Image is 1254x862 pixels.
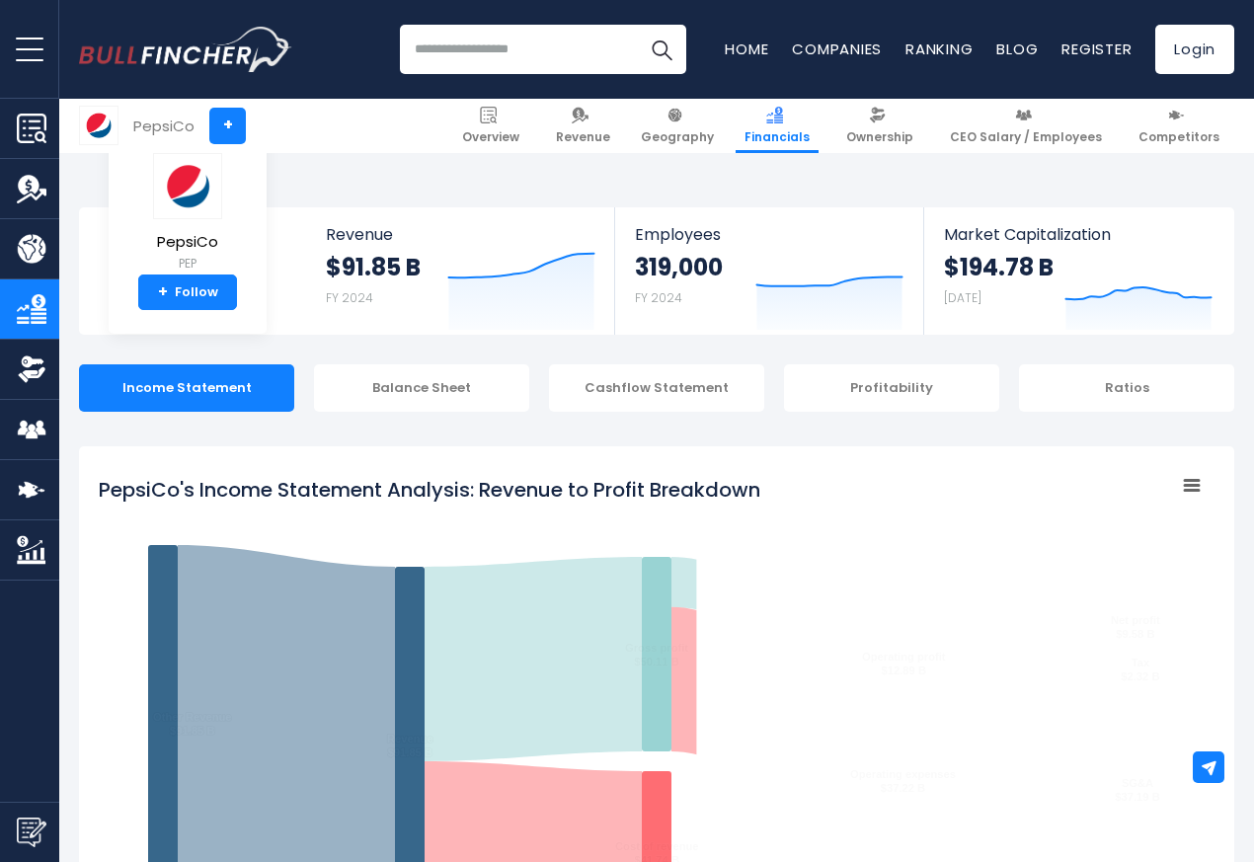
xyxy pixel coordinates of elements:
[850,768,956,794] text: Operating expenses $37.22 B
[153,153,222,219] img: PEP logo
[1138,129,1219,145] span: Competitors
[556,129,610,145] span: Revenue
[641,129,714,145] span: Geography
[615,207,922,335] a: Employees 319,000 FY 2024
[846,129,913,145] span: Ownership
[1155,25,1234,74] a: Login
[153,711,232,737] text: Other Revenue $91.85 B
[326,225,595,244] span: Revenue
[941,99,1111,153] a: CEO Salary / Employees
[326,252,421,282] strong: $91.85 B
[1130,99,1228,153] a: Competitors
[637,25,686,74] button: Search
[1061,39,1132,59] a: Register
[632,99,723,153] a: Geography
[1121,657,1159,682] text: Tax $2.32 B
[635,289,682,306] small: FY 2024
[996,39,1038,59] a: Blog
[924,207,1232,335] a: Market Capitalization $194.78 B [DATE]
[862,651,946,676] text: Operating profit $12.89 B
[138,274,237,310] a: +Follow
[625,642,688,667] text: Gross profit $50.11 B
[133,115,195,137] div: PepsiCo
[635,225,902,244] span: Employees
[326,289,373,306] small: FY 2024
[837,99,922,153] a: Ownership
[209,108,246,144] a: +
[314,364,529,412] div: Balance Sheet
[80,107,118,144] img: PEP logo
[79,27,291,72] a: Go to homepage
[306,207,615,335] a: Revenue $91.85 B FY 2024
[736,99,819,153] a: Financials
[1019,364,1234,412] div: Ratios
[1115,777,1159,803] text: SG&A $37.19 B
[1111,614,1160,640] text: Net profit $9.58 B
[944,289,981,306] small: [DATE]
[549,364,764,412] div: Cashflow Statement
[944,252,1054,282] strong: $194.78 B
[387,733,433,758] text: Revenue $91.85 B
[944,225,1213,244] span: Market Capitalization
[784,364,999,412] div: Profitability
[453,99,528,153] a: Overview
[462,129,519,145] span: Overview
[152,152,223,275] a: PepsiCo PEP
[99,476,760,504] tspan: PepsiCo's Income Statement Analysis: Revenue to Profit Breakdown
[635,252,723,282] strong: 319,000
[905,39,973,59] a: Ranking
[158,283,168,301] strong: +
[725,39,768,59] a: Home
[950,129,1102,145] span: CEO Salary / Employees
[17,354,46,384] img: Ownership
[792,39,882,59] a: Companies
[547,99,619,153] a: Revenue
[79,27,292,72] img: Bullfincher logo
[79,364,294,412] div: Income Statement
[153,234,222,251] span: PepsiCo
[153,255,222,273] small: PEP
[745,129,810,145] span: Financials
